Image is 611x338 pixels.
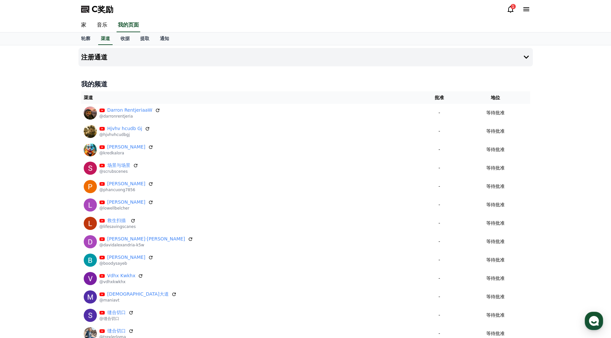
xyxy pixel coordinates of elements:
span: Messages [55,218,74,224]
font: @boodysayeb [99,261,127,266]
font: @缝合切口 [99,316,119,321]
font: Darron RentjeriaaW [107,107,152,113]
font: - [438,294,440,299]
font: [DEMOGRAPHIC_DATA]大道 [107,291,169,297]
img: 玛尼大道 [84,290,97,304]
font: 缝合切口 [107,328,126,333]
font: @vdhxkwkhx [99,280,126,284]
font: [PERSON_NAME] [107,181,145,186]
a: [PERSON_NAME]·[PERSON_NAME] [107,236,185,242]
font: @lifesavingscanes [99,224,136,229]
font: 收据 [120,36,130,41]
font: 等待批准 [486,128,505,134]
span: Home [17,218,28,223]
font: 注册通道 [81,53,107,61]
img: 布迪·萨耶布 [84,254,97,267]
font: 等待批准 [486,257,505,262]
a: 音乐 [92,18,113,32]
font: @hjvhvhcudbgj [99,132,130,137]
a: 1 [507,5,514,13]
font: 1 [512,4,514,9]
font: 我的页面 [118,22,139,28]
font: @kredkalora [99,151,124,155]
a: 通知 [155,33,174,45]
font: 救生扫描 [107,218,126,223]
font: 我的频道 [81,80,107,88]
a: [DEMOGRAPHIC_DATA]大道 [107,291,169,298]
font: 渠道 [101,36,110,41]
a: 缝合切口 [107,309,126,316]
font: - [438,128,440,134]
a: C奖励 [81,4,113,14]
font: [PERSON_NAME]·[PERSON_NAME] [107,236,185,241]
a: 救生扫描 [107,217,128,224]
span: Settings [97,218,113,223]
font: 通知 [160,36,169,41]
font: 等待批准 [486,220,505,226]
a: 轮廓 [76,33,96,45]
font: 提取 [140,36,149,41]
img: 缝合切口 [84,309,97,322]
font: [PERSON_NAME] [107,144,145,149]
a: Vdhx Kwkhx [107,272,136,279]
a: 提取 [135,33,155,45]
img: 大卫·亚历山大 [84,235,97,248]
img: Hjvhv hcudb Gj [84,125,97,138]
img: 洛厄尔·贝尔彻 [84,198,97,212]
a: [PERSON_NAME] [107,254,145,261]
font: @phancuong7856 [99,188,136,192]
a: Hjvhv hcudb Gj [107,125,142,132]
font: 等待批准 [486,202,505,207]
a: Settings [85,208,126,225]
font: @maniavt [99,298,120,303]
a: [PERSON_NAME] [107,199,145,206]
a: Messages [43,208,85,225]
font: @darronrentjeria [99,114,133,119]
font: - [438,276,440,281]
img: Darron RentjeriaaW [84,106,97,120]
font: - [438,239,440,244]
img: Vdhx Kwkhx [84,272,97,285]
font: @davidalexandria-k5w [99,243,144,247]
img: 救生扫描 [84,217,97,230]
font: 等待批准 [486,312,505,318]
font: - [438,110,440,115]
a: [PERSON_NAME] [107,144,145,150]
font: - [438,257,440,262]
a: 缝合切口 [107,327,126,334]
img: 克雷德卡·洛拉 [84,143,97,156]
font: 等待批准 [486,294,505,299]
font: 等待批准 [486,239,505,244]
font: C奖励 [92,5,113,14]
font: [PERSON_NAME] [107,199,145,205]
font: @scrubscenes [99,169,128,174]
a: Home [2,208,43,225]
font: 音乐 [97,22,107,28]
font: - [438,202,440,207]
font: - [438,165,440,170]
a: 收据 [115,33,135,45]
img: 潘强 [84,180,97,193]
button: 注册通道 [78,48,533,66]
font: Hjvhv hcudb Gj [107,126,142,131]
font: 场景与场景 [107,163,130,168]
a: Darron RentjeriaaW [107,107,152,114]
font: Vdhx Kwkhx [107,273,136,278]
font: 渠道 [84,95,93,100]
font: - [438,184,440,189]
a: 场景与场景 [107,162,130,169]
font: 缝合切口 [107,310,126,315]
font: 等待批准 [486,147,505,152]
font: [PERSON_NAME] [107,255,145,260]
font: 等待批准 [486,331,505,336]
font: @lowellbelcher [99,206,129,211]
font: - [438,220,440,226]
font: 家 [81,22,86,28]
font: - [438,147,440,152]
img: 场景与场景 [84,162,97,175]
a: 渠道 [98,33,113,45]
a: 家 [76,18,92,32]
font: 等待批准 [486,165,505,170]
font: 等待批准 [486,184,505,189]
font: 批准 [435,95,444,100]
